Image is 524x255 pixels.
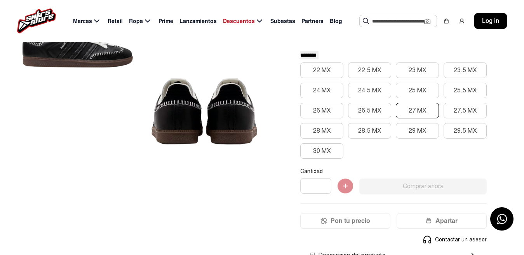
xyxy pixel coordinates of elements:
[396,62,439,78] button: 23 MX
[223,17,255,25] span: Descuentos
[396,123,439,139] button: 29 MX
[300,168,487,175] p: Cantidad
[270,17,295,25] span: Subastas
[424,18,430,24] img: Cámara
[348,123,391,139] button: 28.5 MX
[348,103,391,118] button: 26.5 MX
[396,103,439,118] button: 27 MX
[108,17,123,25] span: Retail
[338,179,353,194] img: Agregar al carrito
[348,83,391,98] button: 24.5 MX
[300,143,343,159] button: 30 MX
[444,62,487,78] button: 23.5 MX
[300,103,343,118] button: 26 MX
[179,17,217,25] span: Lanzamientos
[444,103,487,118] button: 27.5 MX
[435,236,487,244] span: Contactar un asesor
[300,83,343,98] button: 24 MX
[300,62,343,78] button: 22 MX
[300,123,343,139] button: 28 MX
[396,83,439,98] button: 25 MX
[301,17,324,25] span: Partners
[482,16,499,26] span: Log in
[129,17,143,25] span: Ropa
[73,17,92,25] span: Marcas
[363,18,369,24] img: Buscar
[444,83,487,98] button: 25.5 MX
[426,218,432,224] img: wallet-05.png
[444,123,487,139] button: 29.5 MX
[300,213,390,229] button: Pon tu precio
[459,18,465,24] img: user
[443,18,449,24] img: shopping
[330,17,342,25] span: Blog
[397,213,487,229] button: Apartar
[348,62,391,78] button: 22.5 MX
[17,9,56,33] img: logo
[321,218,327,224] img: Icon.png
[359,179,487,194] button: Comprar ahora
[158,17,173,25] span: Prime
